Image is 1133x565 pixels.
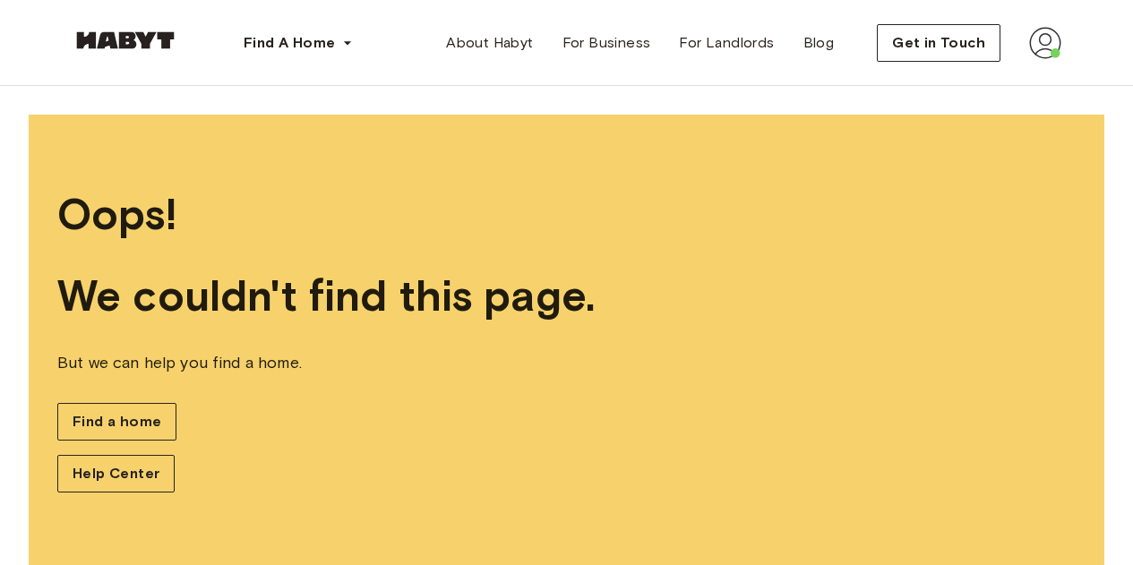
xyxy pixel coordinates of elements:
span: Find A Home [244,32,335,54]
button: Get in Touch [877,24,1000,62]
span: Get in Touch [892,32,985,54]
span: For Landlords [679,32,774,54]
a: About Habyt [432,25,547,61]
button: Find A Home [229,25,367,61]
span: Oops! [57,188,1076,241]
span: Blog [803,32,835,54]
img: avatar [1029,27,1061,59]
span: Help Center [73,463,159,484]
img: Habyt [72,31,179,49]
span: For Business [562,32,651,54]
span: Find a home [73,411,161,432]
span: We couldn't find this page. [57,270,1076,322]
span: About Habyt [446,32,533,54]
a: Blog [789,25,849,61]
a: For Landlords [665,25,788,61]
span: But we can help you find a home. [57,351,1076,374]
a: Help Center [57,455,175,492]
a: For Business [548,25,665,61]
a: Find a home [57,403,176,441]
